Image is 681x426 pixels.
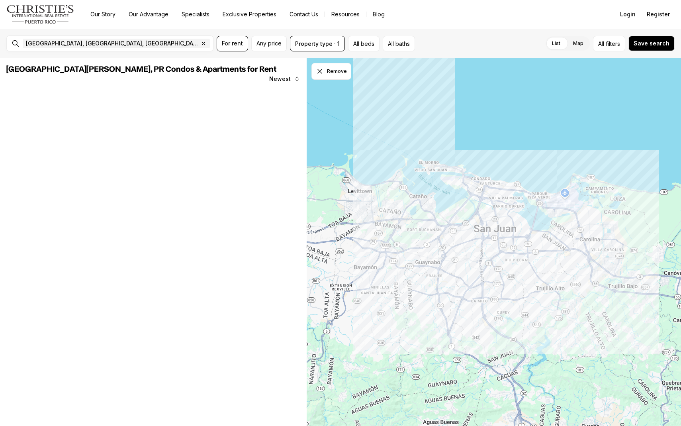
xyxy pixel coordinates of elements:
button: All beds [348,36,380,51]
label: List [546,36,567,51]
span: Newest [269,76,291,82]
span: For rent [222,40,243,47]
a: Exclusive Properties [216,9,283,20]
span: [GEOGRAPHIC_DATA][PERSON_NAME], PR Condos & Apartments for Rent [6,65,276,73]
button: For rent [217,36,248,51]
span: Save search [634,40,669,47]
button: Save search [628,36,675,51]
a: Our Story [84,9,122,20]
span: Login [620,11,636,18]
button: Any price [251,36,287,51]
button: Contact Us [283,9,325,20]
a: Our Advantage [122,9,175,20]
a: Blog [366,9,391,20]
span: Any price [256,40,282,47]
button: Allfilters [593,36,625,51]
a: Resources [325,9,366,20]
button: Register [642,6,675,22]
span: filters [606,39,620,48]
span: [GEOGRAPHIC_DATA], [GEOGRAPHIC_DATA], [GEOGRAPHIC_DATA] [26,40,199,47]
button: Dismiss drawing [311,63,351,80]
a: Specialists [175,9,216,20]
img: logo [6,5,74,24]
label: Map [567,36,590,51]
span: All [598,39,604,48]
button: Newest [264,71,305,87]
button: All baths [383,36,415,51]
span: Register [647,11,670,18]
button: Login [615,6,640,22]
button: Property type · 1 [290,36,345,51]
